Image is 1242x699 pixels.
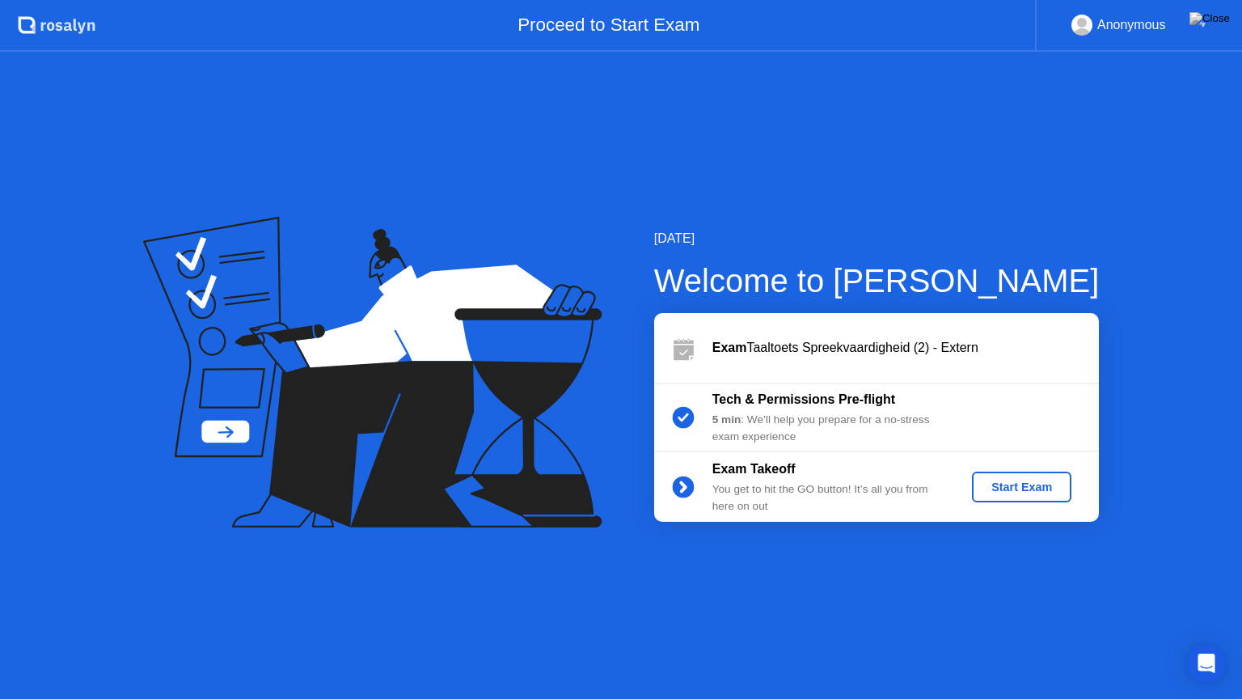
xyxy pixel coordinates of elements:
div: Open Intercom Messenger [1187,644,1226,683]
div: : We’ll help you prepare for a no-stress exam experience [712,412,945,445]
div: Welcome to [PERSON_NAME] [654,256,1100,305]
div: Taaltoets Spreekvaardigheid (2) - Extern [712,338,1099,358]
b: Exam [712,341,747,354]
div: [DATE] [654,229,1100,248]
div: Anonymous [1097,15,1166,36]
div: You get to hit the GO button! It’s all you from here on out [712,481,945,515]
button: Start Exam [972,472,1071,502]
b: Tech & Permissions Pre-flight [712,392,895,406]
div: Start Exam [978,481,1065,494]
img: Close [1189,12,1230,25]
b: 5 min [712,413,741,426]
b: Exam Takeoff [712,462,796,476]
